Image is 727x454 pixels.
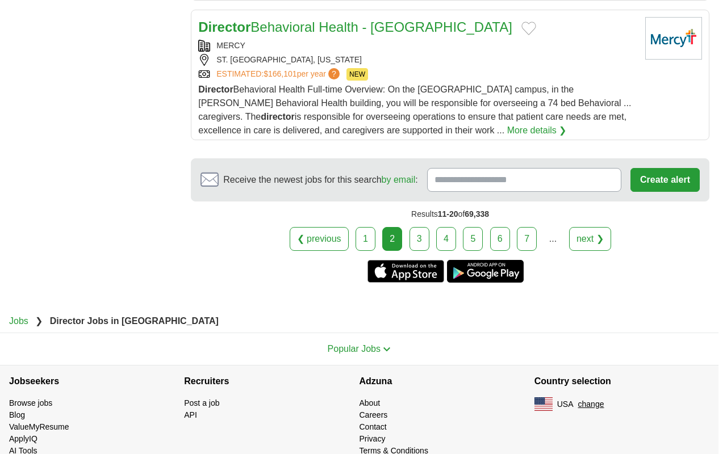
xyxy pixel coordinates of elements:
[410,227,429,251] a: 3
[216,41,245,50] a: MERCY
[216,68,342,81] a: ESTIMATED:$166,101per year?
[9,422,69,431] a: ValueMyResume
[360,398,381,407] a: About
[198,54,636,66] div: ST. [GEOGRAPHIC_DATA], [US_STATE]
[569,227,611,251] a: next ❯
[346,68,368,81] span: NEW
[9,434,37,443] a: ApplyIQ
[383,347,391,352] img: toggle icon
[438,209,458,218] span: 11-20
[290,227,349,251] a: ❮ previous
[198,19,250,35] strong: Director
[198,19,512,35] a: DirectorBehavioral Health - [GEOGRAPHIC_DATA]
[542,228,565,250] div: ...
[447,260,524,283] a: Get the Android app
[630,168,700,192] button: Create alert
[360,434,386,443] a: Privacy
[557,398,574,410] span: USA
[360,410,388,419] a: Careers
[328,344,381,354] span: Popular Jobs
[534,397,553,411] img: US flag
[191,201,709,227] div: Results of
[356,227,375,251] a: 1
[35,316,43,326] span: ❯
[9,398,52,407] a: Browse jobs
[436,227,456,251] a: 4
[507,124,567,137] a: More details ❯
[9,410,25,419] a: Blog
[521,22,536,35] button: Add to favorite jobs
[184,398,219,407] a: Post a job
[198,85,233,94] strong: Director
[198,85,631,135] span: Behavioral Health Full-time Overview: On the [GEOGRAPHIC_DATA] campus, in the [PERSON_NAME] Behav...
[9,316,28,326] a: Jobs
[367,260,444,283] a: Get the iPhone app
[382,227,402,251] div: 2
[50,316,219,326] strong: Director Jobs in [GEOGRAPHIC_DATA]
[490,227,510,251] a: 6
[261,112,295,121] strong: director
[328,68,340,79] span: ?
[645,17,702,60] img: Mercy logo
[465,209,489,218] span: 69,338
[463,227,483,251] a: 5
[360,422,387,431] a: Contact
[264,69,296,78] span: $166,101
[382,175,416,184] a: by email
[534,365,709,397] h4: Country selection
[223,173,417,187] span: Receive the newest jobs for this search :
[517,227,537,251] a: 7
[184,410,197,419] a: API
[578,398,604,410] button: change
